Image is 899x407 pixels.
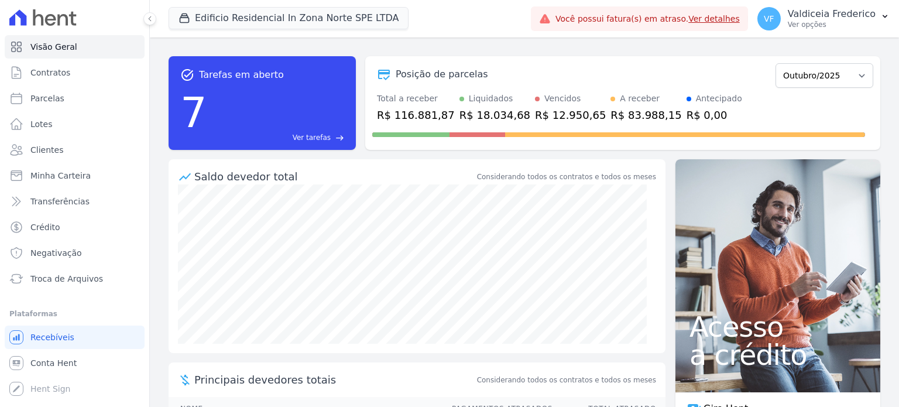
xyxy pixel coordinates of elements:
span: Acesso [689,313,866,341]
span: Visão Geral [30,41,77,53]
a: Contratos [5,61,145,84]
span: Tarefas em aberto [199,68,284,82]
span: Principais devedores totais [194,372,475,388]
div: Total a receber [377,93,455,105]
a: Recebíveis [5,326,145,349]
span: Recebíveis [30,331,74,343]
span: Lotes [30,118,53,130]
span: Ver tarefas [293,132,331,143]
span: Parcelas [30,93,64,104]
div: Saldo devedor total [194,169,475,184]
span: Clientes [30,144,63,156]
span: Considerando todos os contratos e todos os meses [477,375,656,385]
span: VF [764,15,774,23]
div: Posição de parcelas [396,67,488,81]
div: R$ 83.988,15 [610,107,681,123]
a: Minha Carteira [5,164,145,187]
div: R$ 116.881,87 [377,107,455,123]
div: Vencidos [544,93,581,105]
a: Ver tarefas east [212,132,344,143]
p: Valdiceia Frederico [788,8,876,20]
div: Antecipado [696,93,742,105]
span: Contratos [30,67,70,78]
div: 7 [180,82,207,143]
div: R$ 18.034,68 [459,107,530,123]
div: R$ 0,00 [687,107,742,123]
span: Negativação [30,247,82,259]
span: east [335,134,344,142]
a: Troca de Arquivos [5,267,145,290]
a: Transferências [5,190,145,213]
button: Edificio Residencial In Zona Norte SPE LTDA [169,7,409,29]
span: Troca de Arquivos [30,273,103,285]
div: R$ 12.950,65 [535,107,606,123]
div: Plataformas [9,307,140,321]
a: Clientes [5,138,145,162]
span: a crédito [689,341,866,369]
div: Liquidados [469,93,513,105]
span: Minha Carteira [30,170,91,182]
span: Crédito [30,221,60,233]
a: Visão Geral [5,35,145,59]
span: Transferências [30,196,90,207]
p: Ver opções [788,20,876,29]
a: Negativação [5,241,145,265]
a: Conta Hent [5,351,145,375]
a: Parcelas [5,87,145,110]
span: Você possui fatura(s) em atraso. [555,13,740,25]
a: Lotes [5,112,145,136]
div: A receber [620,93,660,105]
span: Conta Hent [30,357,77,369]
div: Considerando todos os contratos e todos os meses [477,172,656,182]
a: Ver detalhes [688,14,740,23]
a: Crédito [5,216,145,239]
span: task_alt [180,68,194,82]
button: VF Valdiceia Frederico Ver opções [748,2,899,35]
